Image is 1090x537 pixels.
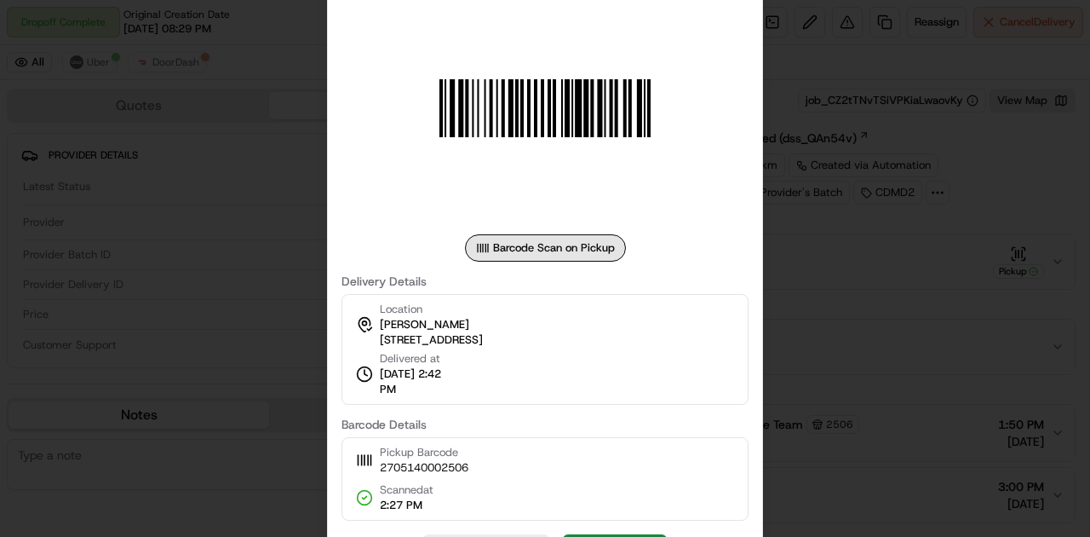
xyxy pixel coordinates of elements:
span: 2:27 PM [380,498,433,513]
span: Scanned at [380,482,433,498]
span: Pickup Barcode [380,445,468,460]
label: Barcode Details [341,419,749,430]
span: [STREET_ADDRESS] [380,332,483,348]
span: 2705140002506 [380,460,468,476]
label: Delivery Details [341,275,749,287]
div: Barcode Scan on Pickup [465,234,626,262]
span: [DATE] 2:42 PM [380,367,458,397]
span: [PERSON_NAME] [380,317,469,332]
span: Location [380,302,422,317]
span: Delivered at [380,351,458,367]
